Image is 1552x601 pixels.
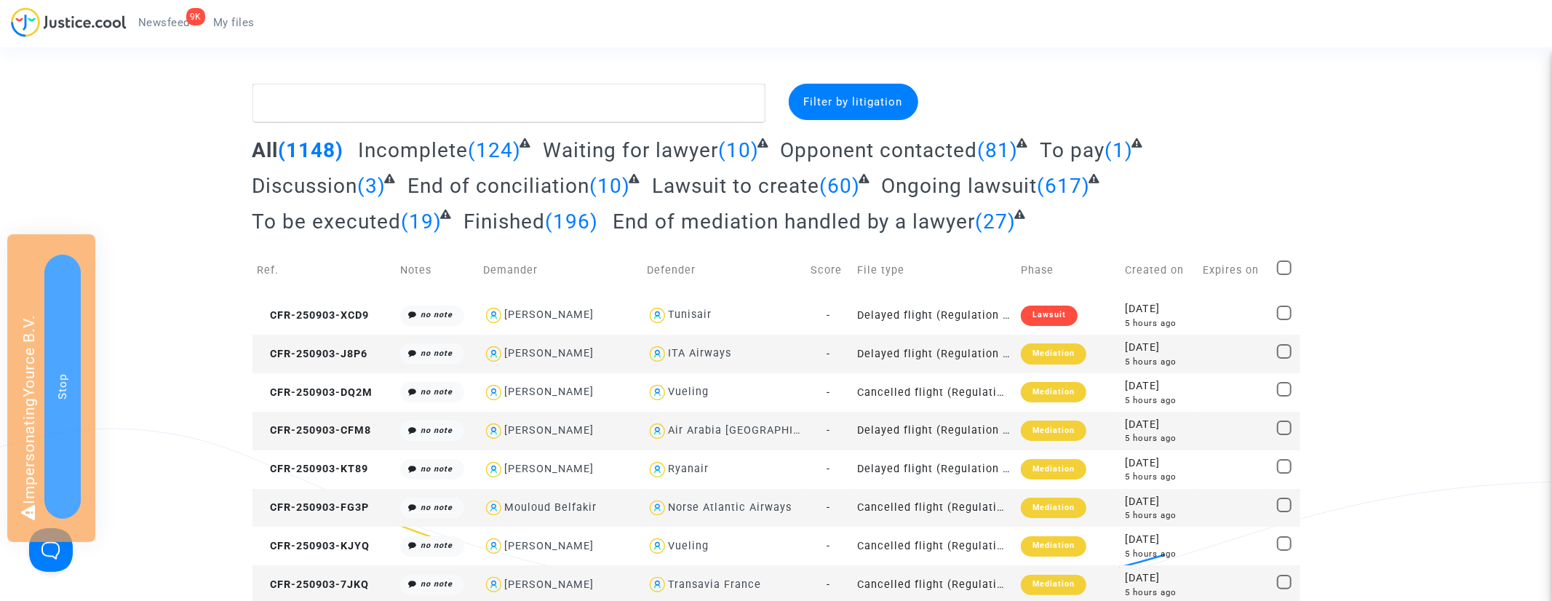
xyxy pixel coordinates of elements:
[258,578,370,591] span: CFR-250903-7JKQ
[827,501,831,514] span: -
[718,138,759,162] span: (10)
[421,387,453,397] i: no note
[478,244,642,296] td: Demander
[881,174,1037,198] span: Ongoing lawsuit
[44,255,81,519] button: Stop
[1125,586,1193,599] div: 5 hours ago
[668,463,709,475] div: Ryanair
[647,498,668,519] img: icon-user.svg
[1040,138,1105,162] span: To pay
[647,343,668,365] img: icon-user.svg
[1021,536,1086,557] div: Mediation
[1037,174,1090,198] span: (617)
[1021,382,1086,402] div: Mediation
[358,174,386,198] span: (3)
[11,7,127,37] img: jc-logo.svg
[668,386,709,398] div: Vueling
[852,244,1016,296] td: File type
[668,424,837,437] div: Air Arabia [GEOGRAPHIC_DATA]
[407,174,589,198] span: End of conciliation
[668,309,712,321] div: Tunisair
[258,463,369,475] span: CFR-250903-KT89
[213,16,255,29] span: My files
[1125,471,1193,483] div: 5 hours ago
[7,234,95,542] div: Impersonating
[127,12,202,33] a: 9KNewsfeed
[1125,340,1193,356] div: [DATE]
[258,424,372,437] span: CFR-250903-CFM8
[258,386,373,399] span: CFR-250903-DQ2M
[647,459,668,480] img: icon-user.svg
[29,528,73,572] iframe: Help Scout Beacon - Open
[852,489,1016,528] td: Cancelled flight (Regulation EC 261/2004)
[483,382,504,403] img: icon-user.svg
[504,309,594,321] div: [PERSON_NAME]
[1125,378,1193,394] div: [DATE]
[668,540,709,552] div: Vueling
[1125,356,1193,368] div: 5 hours ago
[1198,244,1272,296] td: Expires on
[668,347,731,359] div: ITA Airways
[1016,244,1120,296] td: Phase
[1125,494,1193,510] div: [DATE]
[258,540,370,552] span: CFR-250903-KJYQ
[780,138,977,162] span: Opponent contacted
[421,541,453,550] i: no note
[202,12,266,33] a: My files
[1125,432,1193,445] div: 5 hours ago
[504,386,594,398] div: [PERSON_NAME]
[852,296,1016,335] td: Delayed flight (Regulation EC 261/2004)
[483,343,504,365] img: icon-user.svg
[1125,455,1193,471] div: [DATE]
[1021,421,1086,441] div: Mediation
[421,310,453,319] i: no note
[613,210,976,234] span: End of mediation handled by a lawyer
[852,450,1016,489] td: Delayed flight (Regulation EC 261/2004)
[421,579,453,589] i: no note
[1021,459,1086,479] div: Mediation
[647,305,668,326] img: icon-user.svg
[819,174,860,198] span: (60)
[1021,343,1086,364] div: Mediation
[1125,417,1193,433] div: [DATE]
[1105,138,1133,162] span: (1)
[483,498,504,519] img: icon-user.svg
[827,348,831,360] span: -
[827,309,831,322] span: -
[647,382,668,403] img: icon-user.svg
[252,244,396,296] td: Ref.
[395,244,478,296] td: Notes
[504,540,594,552] div: [PERSON_NAME]
[504,424,594,437] div: [PERSON_NAME]
[1125,301,1193,317] div: [DATE]
[543,138,718,162] span: Waiting for lawyer
[279,138,344,162] span: (1148)
[827,424,831,437] span: -
[642,244,805,296] td: Defender
[252,210,402,234] span: To be executed
[977,138,1018,162] span: (81)
[483,305,504,326] img: icon-user.svg
[421,349,453,358] i: no note
[827,463,831,475] span: -
[1125,532,1193,548] div: [DATE]
[852,527,1016,565] td: Cancelled flight (Regulation EC 261/2004)
[805,244,852,296] td: Score
[421,503,453,512] i: no note
[468,138,521,162] span: (124)
[852,335,1016,373] td: Delayed flight (Regulation EC 261/2004)
[258,348,368,360] span: CFR-250903-J8P6
[1125,570,1193,586] div: [DATE]
[852,373,1016,412] td: Cancelled flight (Regulation EC 261/2004)
[504,501,597,514] div: Mouloud Belfakir
[976,210,1016,234] span: (27)
[647,421,668,442] img: icon-user.svg
[647,574,668,595] img: icon-user.svg
[1120,244,1198,296] td: Created on
[668,501,792,514] div: Norse Atlantic Airways
[1125,394,1193,407] div: 5 hours ago
[545,210,598,234] span: (196)
[668,578,761,591] div: Transavia France
[1021,575,1086,595] div: Mediation
[504,347,594,359] div: [PERSON_NAME]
